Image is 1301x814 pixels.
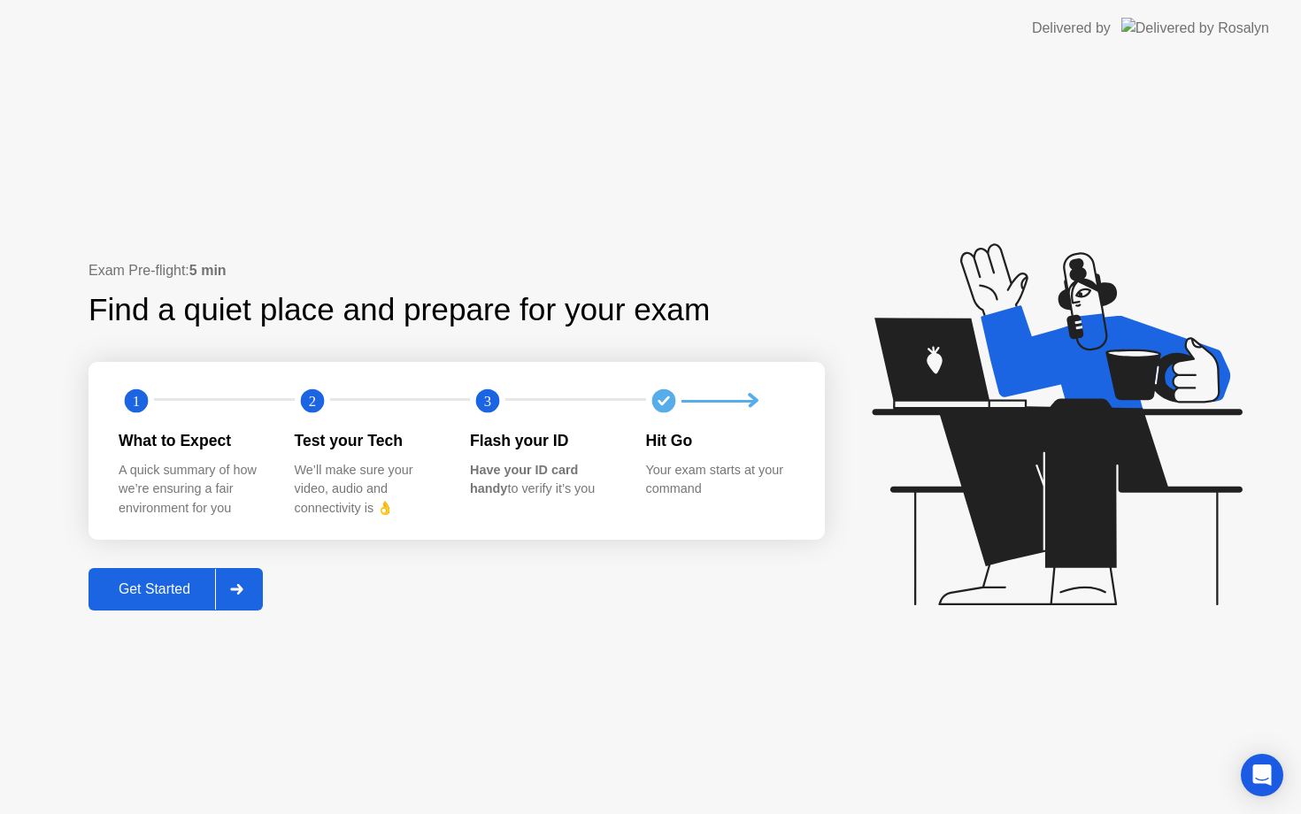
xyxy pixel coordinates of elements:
[89,260,825,281] div: Exam Pre-flight:
[295,429,443,452] div: Test your Tech
[1121,18,1269,38] img: Delivered by Rosalyn
[646,461,794,499] div: Your exam starts at your command
[1032,18,1111,39] div: Delivered by
[308,393,315,410] text: 2
[470,463,578,496] b: Have your ID card handy
[119,429,266,452] div: What to Expect
[89,287,712,334] div: Find a quiet place and prepare for your exam
[133,393,140,410] text: 1
[189,263,227,278] b: 5 min
[484,393,491,410] text: 3
[94,581,215,597] div: Get Started
[119,461,266,518] div: A quick summary of how we’re ensuring a fair environment for you
[1241,754,1283,796] div: Open Intercom Messenger
[470,461,618,499] div: to verify it’s you
[470,429,618,452] div: Flash your ID
[89,568,263,610] button: Get Started
[646,429,794,452] div: Hit Go
[295,461,443,518] div: We’ll make sure your video, audio and connectivity is 👌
